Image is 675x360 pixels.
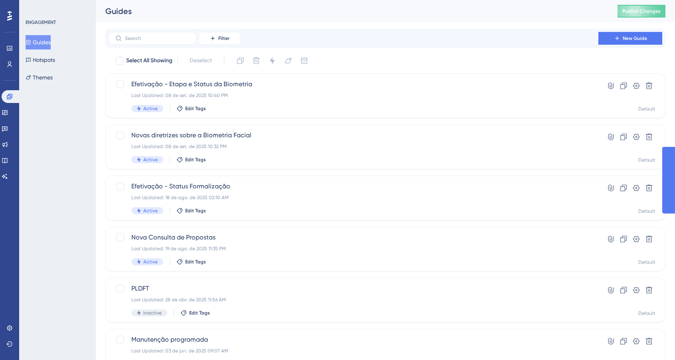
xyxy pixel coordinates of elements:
div: ENGAGEMENT [26,19,56,26]
span: Manutenção programada [131,335,576,344]
div: Default [638,259,655,265]
div: Last Updated: 08 de set. de 2025 10:40 PM [131,92,576,99]
span: Publish Changes [622,8,661,14]
div: Default [638,157,655,163]
button: Guides [26,35,51,49]
button: Edit Tags [176,208,206,214]
button: Edit Tags [176,156,206,163]
button: Edit Tags [176,105,206,112]
div: Default [638,310,655,316]
div: Default [638,208,655,214]
div: Default [638,106,655,112]
span: Select All Showing [126,56,172,65]
span: Novas diretrizes sobre a Biometria Facial [131,131,576,140]
span: Efetivação - Status Formalização [131,182,576,191]
span: Active [143,105,158,112]
iframe: UserGuiding AI Assistant Launcher [641,328,665,352]
span: Edit Tags [185,208,206,214]
span: Active [143,259,158,265]
div: Last Updated: 19 de ago. de 2025 11:35 PM [131,245,576,252]
span: Active [143,156,158,163]
button: Filter [200,32,240,45]
button: Deselect [182,53,219,68]
span: Edit Tags [189,310,210,316]
button: Publish Changes [618,5,665,18]
span: Edit Tags [185,156,206,163]
span: Filter [218,35,230,42]
button: Hotspots [26,53,55,67]
span: PLDFT [131,284,576,293]
div: Last Updated: 28 de abr. de 2025 11:56 AM [131,297,576,303]
span: Inactive [143,310,162,316]
div: Guides [105,6,598,17]
span: Active [143,208,158,214]
button: Edit Tags [176,259,206,265]
div: Last Updated: 08 de set. de 2025 10:32 PM [131,143,576,150]
button: Edit Tags [180,310,210,316]
span: New Guide [623,35,647,42]
span: Nova Consulta de Propostas [131,233,576,242]
span: Efetivação - Etapa e Status da Biometria [131,79,576,89]
button: New Guide [598,32,662,45]
div: Last Updated: 18 de ago. de 2025 02:10 AM [131,194,576,201]
input: Search [125,36,190,41]
span: Edit Tags [185,105,206,112]
div: Last Updated: 03 de jun. de 2025 09:07 AM [131,348,576,354]
button: Themes [26,70,53,85]
span: Edit Tags [185,259,206,265]
span: Deselect [190,56,212,65]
